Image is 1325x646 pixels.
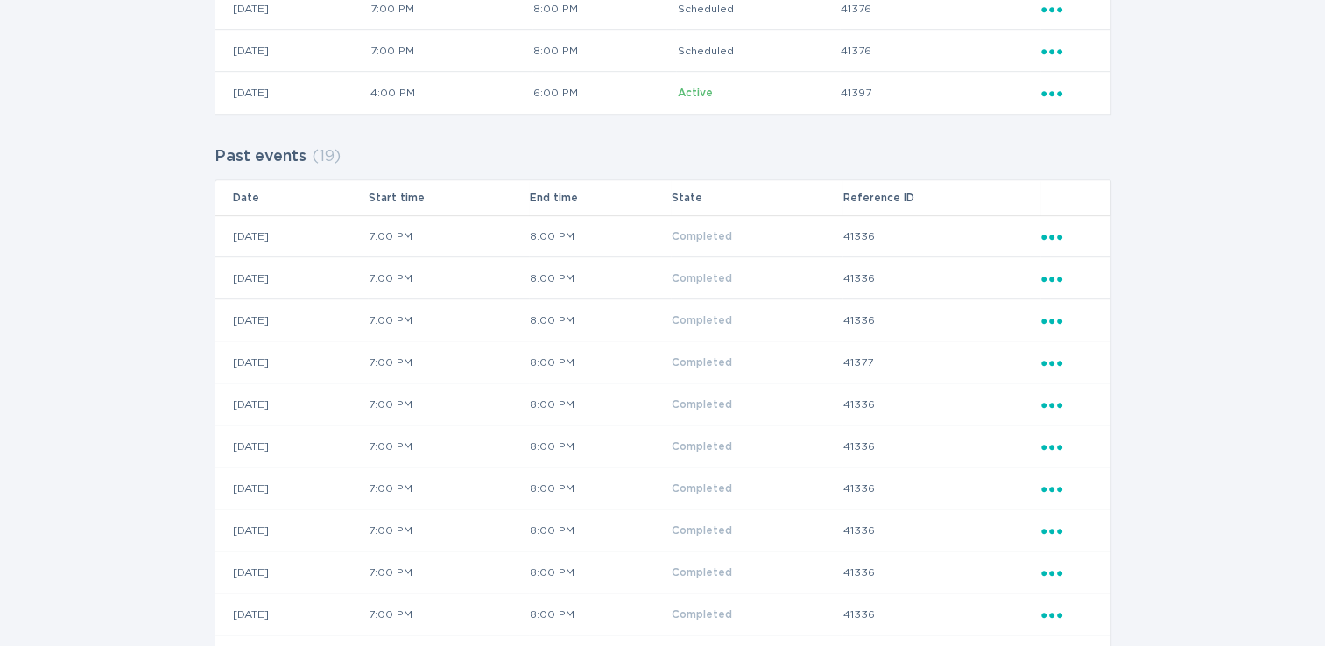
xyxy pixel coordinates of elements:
h2: Past events [215,141,307,172]
td: [DATE] [215,257,368,299]
td: 41376 [840,30,1040,72]
td: 41336 [842,257,1040,299]
span: Completed [672,399,732,410]
span: Scheduled [677,4,733,14]
div: Popover menu [1041,479,1093,498]
td: 4:00 PM [370,72,532,114]
tr: e73fd790ca8a4383a470091f9a8a84ba [215,509,1110,551]
td: 7:00 PM [368,509,529,551]
th: Start time [368,180,529,215]
td: 8:00 PM [529,509,671,551]
span: Completed [672,567,732,578]
td: [DATE] [215,299,368,341]
td: 41336 [842,425,1040,467]
tr: 21a0a6e3f8ac48a88e253afbacc3e545 [215,257,1110,299]
td: 7:00 PM [368,257,529,299]
td: 41336 [842,299,1040,341]
tr: 1a051c21cffe4eff96fc82aef71a507c [215,72,1110,114]
span: Completed [672,525,732,536]
td: 8:00 PM [529,593,671,635]
span: Completed [672,231,732,242]
span: Completed [672,441,732,452]
tr: be6e0d2f9f63466a8e17d83b628d7aaa [215,383,1110,425]
td: 7:00 PM [368,299,529,341]
td: 7:00 PM [370,30,532,72]
td: 7:00 PM [368,425,529,467]
td: [DATE] [215,215,368,257]
td: [DATE] [215,509,368,551]
span: Completed [672,357,732,368]
td: 8:00 PM [532,30,676,72]
td: [DATE] [215,72,370,114]
span: Scheduled [677,46,733,56]
td: 41336 [842,551,1040,593]
td: 41336 [842,215,1040,257]
span: Completed [672,315,732,326]
td: 7:00 PM [368,215,529,257]
td: 7:00 PM [368,551,529,593]
span: Completed [672,483,732,494]
td: [DATE] [215,30,370,72]
td: [DATE] [215,551,368,593]
td: [DATE] [215,467,368,509]
div: Popover menu [1041,395,1093,414]
span: Completed [672,609,732,620]
tr: fe1ac05dccdc4643bde399c6550ba74b [215,299,1110,341]
tr: 5c95e020cc924d33b4938ac28feee792 [215,341,1110,383]
td: 7:00 PM [368,383,529,425]
span: ( 19 ) [312,149,341,165]
th: Reference ID [842,180,1040,215]
tr: 7bf6d1ec6cf54a6e9b58b15d39a3d98e [215,30,1110,72]
td: 41336 [842,467,1040,509]
td: [DATE] [215,383,368,425]
tr: ed9e6f07279a4ebdb2475e1fc3671a3d [215,467,1110,509]
td: 41336 [842,593,1040,635]
div: Popover menu [1041,605,1093,624]
td: [DATE] [215,593,368,635]
td: 41397 [840,72,1040,114]
td: 7:00 PM [368,593,529,635]
td: 8:00 PM [529,551,671,593]
div: Popover menu [1041,227,1093,246]
td: 8:00 PM [529,215,671,257]
td: 8:00 PM [529,425,671,467]
div: Popover menu [1041,563,1093,582]
tr: 26f53c00d72f4e25aa6305c6bbe15d65 [215,215,1110,257]
td: 8:00 PM [529,467,671,509]
th: End time [529,180,671,215]
td: 41377 [842,341,1040,383]
th: Date [215,180,368,215]
div: Popover menu [1041,521,1093,540]
div: Popover menu [1041,83,1093,102]
td: 8:00 PM [529,257,671,299]
td: [DATE] [215,341,368,383]
td: 7:00 PM [368,341,529,383]
td: 8:00 PM [529,383,671,425]
td: 8:00 PM [529,299,671,341]
td: 41336 [842,383,1040,425]
td: 6:00 PM [532,72,676,114]
div: Popover menu [1041,353,1093,372]
td: [DATE] [215,425,368,467]
th: State [671,180,842,215]
tr: 4e11b2d1c8f5464dba2617529937713d [215,593,1110,635]
div: Popover menu [1041,311,1093,330]
div: Popover menu [1041,269,1093,288]
span: Completed [672,273,732,284]
td: 7:00 PM [368,467,529,509]
tr: c038b72d6f2a4ed29172fdf6d2a828f7 [215,425,1110,467]
div: Popover menu [1041,41,1093,60]
td: 8:00 PM [529,341,671,383]
tr: 42ead2e3cf704d83bf0ed4c17fb40dd3 [215,551,1110,593]
div: Popover menu [1041,437,1093,456]
td: 41336 [842,509,1040,551]
tr: Table Headers [215,180,1110,215]
span: Active [677,88,712,98]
